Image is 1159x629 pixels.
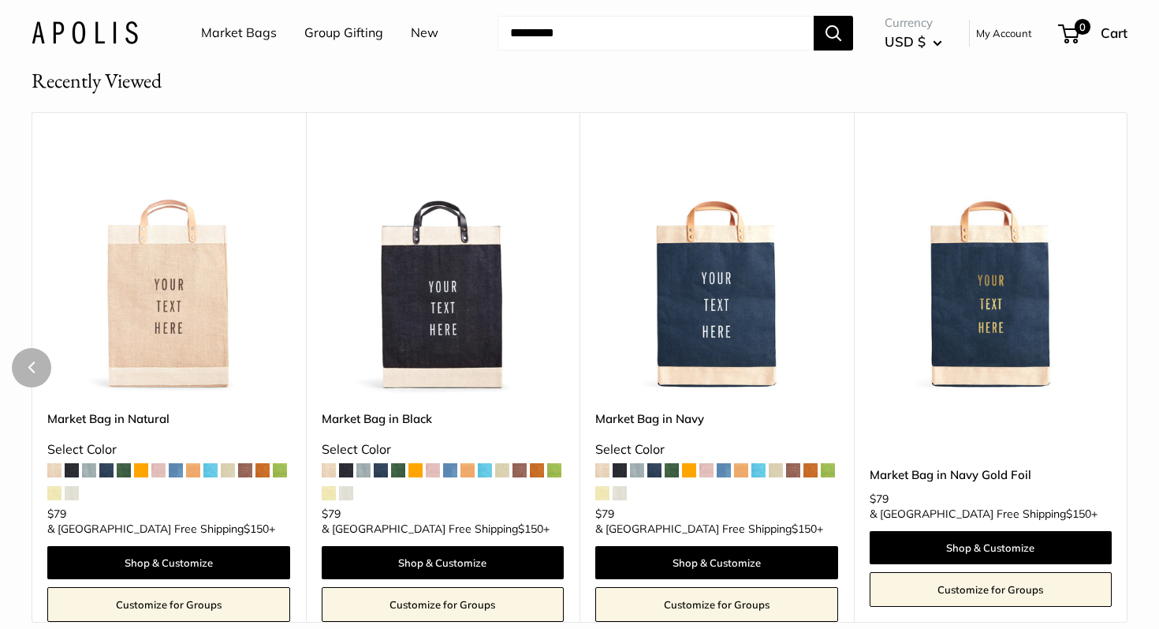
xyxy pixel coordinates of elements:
[870,572,1112,607] a: Customize for Groups
[32,66,162,96] h2: Recently Viewed
[322,410,565,428] a: Market Bag in Black
[411,21,438,45] a: New
[595,410,838,428] a: Market Bag in Navy
[870,492,889,506] span: $79
[1075,19,1090,35] span: 0
[322,587,565,622] a: Customize for Groups
[32,21,138,44] img: Apolis
[322,546,565,579] a: Shop & Customize
[870,508,1098,519] span: & [GEOGRAPHIC_DATA] Free Shipping +
[47,587,290,622] a: Customize for Groups
[595,523,823,534] span: & [GEOGRAPHIC_DATA] Free Shipping +
[498,16,814,51] input: Search...
[885,12,942,34] span: Currency
[870,152,1112,395] img: description_Our first Gold Foil Market Bag
[976,24,1032,43] a: My Account
[322,438,565,462] div: Select Color
[47,507,66,521] span: $79
[47,438,290,462] div: Select Color
[870,531,1112,564] a: Shop & Customize
[595,152,838,395] a: Market Bag in NavyMarket Bag in Navy
[47,523,275,534] span: & [GEOGRAPHIC_DATA] Free Shipping +
[814,16,853,51] button: Search
[518,522,543,536] span: $150
[870,466,1112,484] a: Market Bag in Navy Gold Foil
[870,152,1112,395] a: description_Our first Gold Foil Market Bagdescription_Personalize today ships tomorrow - Even for...
[885,29,942,54] button: USD $
[595,438,838,462] div: Select Color
[47,546,290,579] a: Shop & Customize
[1060,21,1127,46] a: 0 Cart
[12,348,51,388] button: Previous
[595,546,838,579] a: Shop & Customize
[595,152,838,395] img: Market Bag in Navy
[1066,507,1091,521] span: $150
[322,507,341,521] span: $79
[244,522,269,536] span: $150
[322,523,550,534] span: & [GEOGRAPHIC_DATA] Free Shipping +
[47,152,290,395] img: Market Bag in Natural
[595,587,838,622] a: Customize for Groups
[304,21,383,45] a: Group Gifting
[1101,24,1127,41] span: Cart
[13,569,169,616] iframe: Sign Up via Text for Offers
[595,507,614,521] span: $79
[792,522,817,536] span: $150
[47,410,290,428] a: Market Bag in Natural
[201,21,277,45] a: Market Bags
[322,152,565,395] img: Market Bag in Black
[885,33,926,50] span: USD $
